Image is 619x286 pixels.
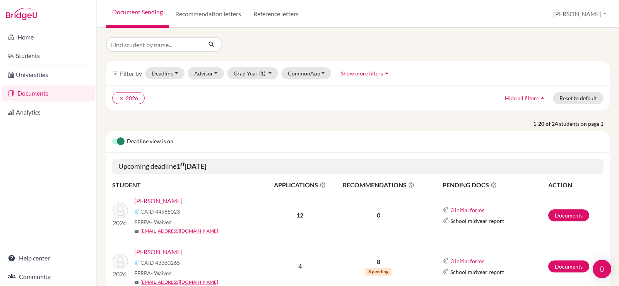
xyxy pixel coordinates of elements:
[2,269,95,284] a: Community
[134,209,140,215] img: Common App logo
[106,37,202,52] input: Find student by name...
[113,203,128,218] img: Ryu, Daniel
[2,104,95,120] a: Analytics
[112,70,118,76] i: filter_list
[140,228,218,235] a: [EMAIL_ADDRESS][DOMAIN_NAME]
[450,257,485,265] button: 3 initial forms
[112,92,145,104] button: clear2026
[553,92,604,104] button: Reset to default
[134,260,140,266] img: Common App logo
[559,120,610,128] span: students on page 1
[450,206,485,214] button: 3 initial forms
[145,67,185,79] button: Deadline
[151,270,172,276] span: - Waived
[2,67,95,82] a: Universities
[259,70,265,77] span: (1)
[450,217,504,225] span: School midyear report
[443,217,449,224] img: Common App logo
[188,67,224,79] button: Advisor
[120,70,142,77] span: Filter by
[6,8,37,20] img: Bridge-U
[539,94,546,102] i: arrow_drop_up
[2,250,95,266] a: Help center
[113,254,128,269] img: Seo, Yejun
[550,7,610,21] button: [PERSON_NAME]
[450,268,504,276] span: School midyear report
[134,196,183,206] a: [PERSON_NAME]
[134,218,172,226] span: FERPA
[180,161,185,167] sup: st
[134,280,139,285] span: mail
[548,209,589,221] a: Documents
[498,92,553,104] button: Hide all filtersarrow_drop_up
[333,257,424,266] p: 8
[112,159,604,174] h5: Upcoming deadline
[140,259,180,267] span: CAID 43360265
[127,137,173,146] span: Deadline view is on
[505,95,539,101] span: Hide all filters
[267,180,333,190] span: APPLICATIONS
[443,269,449,275] img: Common App logo
[341,70,383,77] span: Show more filters
[227,67,278,79] button: Grad Year(1)
[443,180,547,190] span: PENDING DOCS
[2,29,95,45] a: Home
[296,211,303,219] b: 12
[134,269,172,277] span: FERPA
[548,260,589,272] a: Documents
[334,67,397,79] button: Show more filtersarrow_drop_up
[113,218,128,228] p: 2026
[383,69,391,77] i: arrow_drop_up
[593,260,611,278] div: Open Intercom Messenger
[140,279,218,286] a: [EMAIL_ADDRESS][DOMAIN_NAME]
[134,229,139,234] span: mail
[2,86,95,101] a: Documents
[176,162,206,170] b: 1 [DATE]
[281,67,332,79] button: CommonApp
[443,258,449,264] img: Common App logo
[333,211,424,220] p: 0
[548,180,604,190] th: ACTION
[119,96,124,101] i: clear
[298,262,302,270] b: 4
[113,269,128,279] p: 2026
[134,247,183,257] a: [PERSON_NAME]
[333,180,424,190] span: RECOMMENDATIONS
[140,207,180,216] span: CAID 44985023
[533,120,559,128] strong: 1-20 of 24
[151,219,172,225] span: - Waived
[365,268,392,276] span: 8 pending
[443,207,449,213] img: Common App logo
[112,180,267,190] th: STUDENT
[2,48,95,63] a: Students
